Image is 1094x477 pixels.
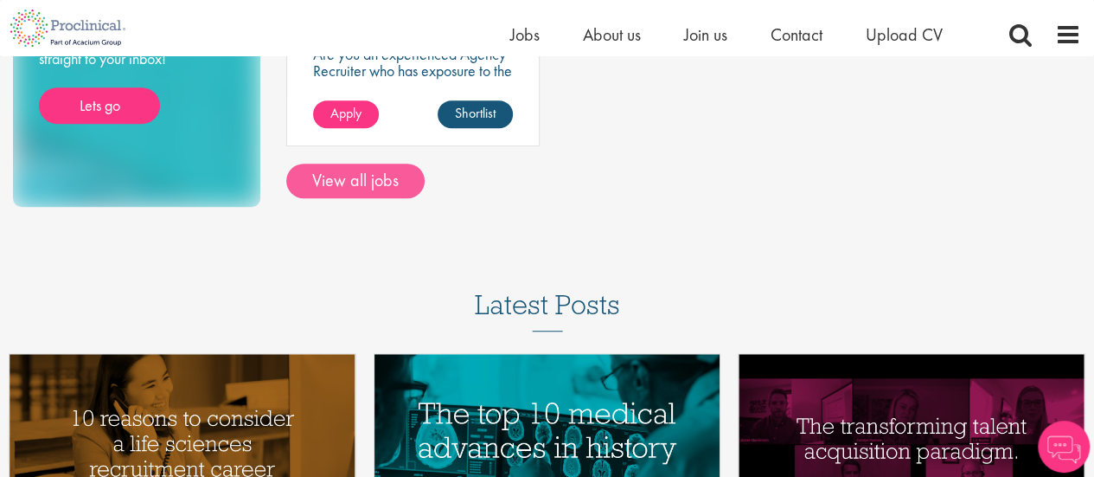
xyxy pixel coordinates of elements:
[313,100,379,128] a: Apply
[330,104,361,122] span: Apply
[286,164,425,198] a: View all jobs
[684,23,727,46] a: Join us
[475,290,620,332] h3: Latest Posts
[510,23,540,46] a: Jobs
[39,87,160,124] a: Lets go
[438,100,513,128] a: Shortlist
[1038,421,1090,473] img: Chatbot
[866,23,943,46] a: Upload CV
[583,23,641,46] a: About us
[771,23,822,46] a: Contact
